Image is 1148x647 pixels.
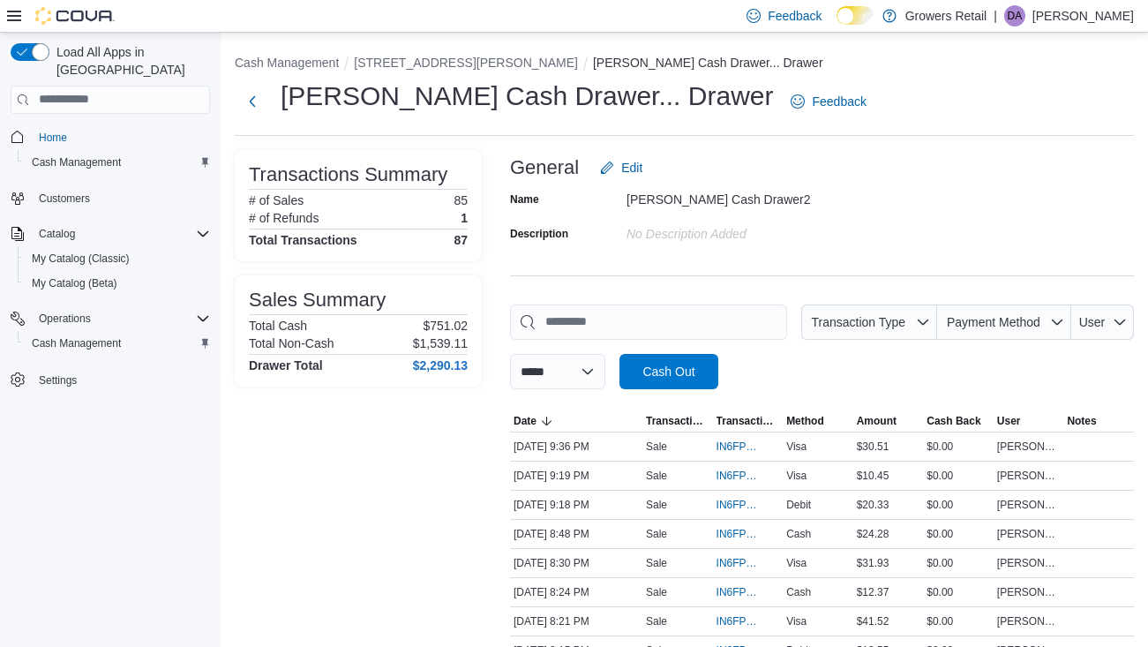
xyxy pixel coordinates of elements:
span: [PERSON_NAME] [997,527,1061,541]
div: $0.00 [923,523,994,545]
div: [DATE] 9:36 PM [510,436,642,457]
nav: An example of EuiBreadcrumbs [235,54,1134,75]
button: [STREET_ADDRESS][PERSON_NAME] [354,56,578,70]
span: Visa [786,614,807,628]
span: Date [514,414,536,428]
a: Cash Management [25,152,128,173]
p: $1,539.11 [413,336,468,350]
button: Transaction Type [642,410,713,432]
button: My Catalog (Beta) [18,271,217,296]
span: User [1079,315,1106,329]
div: [PERSON_NAME] Cash Drawer2 [627,185,863,207]
h6: # of Refunds [249,211,319,225]
span: Edit [621,159,642,177]
button: My Catalog (Classic) [18,246,217,271]
span: Feedback [768,7,822,25]
button: Home [4,124,217,150]
button: IN6FPW-2030142 [717,611,780,632]
p: $751.02 [423,319,468,333]
button: Operations [32,308,98,329]
button: Notes [1063,410,1134,432]
div: [DATE] 8:21 PM [510,611,642,632]
span: Catalog [32,223,210,245]
h3: Transactions Summary [249,164,447,185]
span: Cash [786,527,811,541]
p: 1 [461,211,468,225]
span: [PERSON_NAME] [997,556,1061,570]
span: Visa [786,469,807,483]
span: Amount [857,414,897,428]
button: Settings [4,366,217,392]
div: [DATE] 9:18 PM [510,494,642,515]
span: $31.93 [857,556,889,570]
span: Cash Management [25,152,210,173]
p: Sale [646,556,667,570]
p: Sale [646,469,667,483]
span: $24.28 [857,527,889,541]
span: [PERSON_NAME] [997,440,1061,454]
p: Sale [646,440,667,454]
h6: Total Non-Cash [249,336,334,350]
button: Date [510,410,642,432]
h3: General [510,157,579,178]
span: Settings [39,373,77,387]
button: IN6FPW-2030190 [717,523,780,545]
button: Cash Management [18,150,217,175]
span: $30.51 [857,440,889,454]
span: Dark Mode [837,25,837,26]
h3: Sales Summary [249,290,386,311]
input: This is a search bar. As you type, the results lower in the page will automatically filter. [510,305,787,340]
span: Cash Management [25,333,210,354]
h4: Drawer Total [249,358,323,372]
button: Next [235,84,270,119]
p: Growers Retail [905,5,987,26]
button: Cash Out [619,354,718,389]
div: $0.00 [923,436,994,457]
button: Customers [4,185,217,211]
button: [PERSON_NAME] Cash Drawer... Drawer [593,56,823,70]
span: $10.45 [857,469,889,483]
button: Payment Method [937,305,1071,340]
button: IN6FPW-2030261 [717,436,780,457]
span: Load All Apps in [GEOGRAPHIC_DATA] [49,43,210,79]
span: Transaction Type [646,414,709,428]
h4: Total Transactions [249,233,357,247]
span: IN6FPW-2030235 [717,469,762,483]
span: User [997,414,1021,428]
button: Transaction # [713,410,784,432]
div: $0.00 [923,465,994,486]
a: Cash Management [25,333,128,354]
a: My Catalog (Beta) [25,273,124,294]
button: IN6FPW-2030148 [717,582,780,603]
img: Cova [35,7,115,25]
p: [PERSON_NAME] [1032,5,1134,26]
div: [DATE] 8:30 PM [510,553,642,574]
button: User [1071,305,1134,340]
div: $0.00 [923,494,994,515]
button: Operations [4,306,217,331]
label: Name [510,192,539,207]
div: [DATE] 9:19 PM [510,465,642,486]
h6: Total Cash [249,319,307,333]
span: IN6FPW-2030159 [717,556,762,570]
span: Method [786,414,824,428]
a: Settings [32,370,84,391]
span: Customers [39,192,90,206]
h4: 87 [454,233,468,247]
button: Method [783,410,853,432]
p: | [994,5,997,26]
span: My Catalog (Beta) [32,276,117,290]
span: Feedback [812,93,866,110]
span: IN6FPW-2030142 [717,614,762,628]
span: Transaction Type [811,315,905,329]
span: Cash [786,585,811,599]
span: [PERSON_NAME] [997,469,1061,483]
h1: [PERSON_NAME] Cash Drawer... Drawer [281,79,773,114]
div: [DATE] 8:24 PM [510,582,642,603]
span: Operations [39,312,91,326]
p: Sale [646,585,667,599]
button: Transaction Type [801,305,937,340]
p: 85 [454,193,468,207]
span: IN6FPW-2030234 [717,498,762,512]
label: Description [510,227,568,241]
